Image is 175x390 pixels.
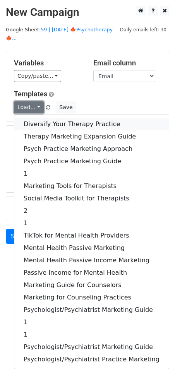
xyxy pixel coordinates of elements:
[14,328,169,341] a: 1
[14,291,169,304] a: Marketing for Counseling Practices
[117,26,169,34] span: Daily emails left: 30
[6,229,31,244] a: Send
[6,6,169,19] h2: New Campaign
[14,143,169,155] a: Psych Practice Marketing Approach
[14,90,47,98] a: Templates
[14,242,169,254] a: Mental Health Passive Marketing
[14,304,169,316] a: Psychologist/Psychiatrist Marketing Guide
[6,27,113,41] small: Google Sheet:
[6,27,113,41] a: 59 | [DATE] 🍁Psychotherapy🍁...
[14,180,169,192] a: Marketing Tools for Therapists
[14,118,169,130] a: Diversify Your Therapy Practice
[14,101,44,113] a: Load...
[14,155,169,168] a: Psych Practice Marketing Guide
[14,267,169,279] a: Passive Income for Mental Health
[14,130,169,143] a: Therapy Marketing Expansion Guide
[56,101,76,113] button: Save
[14,279,169,291] a: Marketing Guide for Counselors
[14,254,169,267] a: Mental Health Passive Income Marketing
[14,229,169,242] a: TikTok for Mental Health Providers
[93,59,161,67] h5: Email column
[14,353,169,366] a: Psychologist/Psychiatrist Practice Marketing
[14,205,169,217] a: 2
[14,59,82,67] h5: Variables
[136,353,175,390] iframe: Chat Widget
[14,168,169,180] a: 1
[14,316,169,328] a: 1
[14,192,169,205] a: Social Media Toolkit for Therapists
[14,341,169,353] a: Psychologist/Psychiatrist Marketing Guide
[117,27,169,32] a: Daily emails left: 30
[14,217,169,229] a: 1
[14,70,61,82] a: Copy/paste...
